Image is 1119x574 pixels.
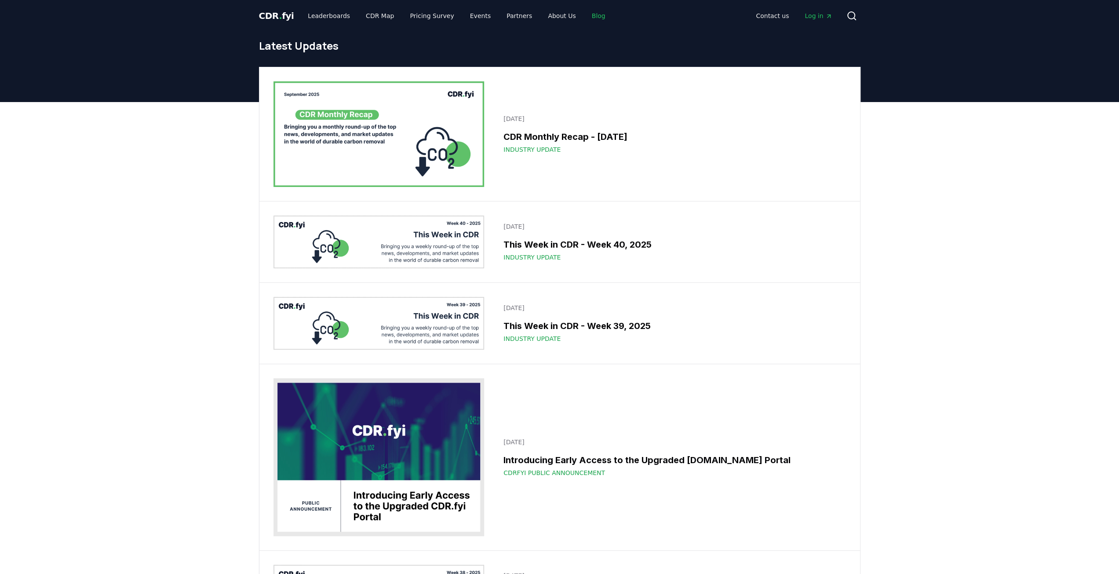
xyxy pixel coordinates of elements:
nav: Main [301,8,612,24]
a: Pricing Survey [403,8,461,24]
h3: Introducing Early Access to the Upgraded [DOMAIN_NAME] Portal [503,453,840,467]
img: This Week in CDR - Week 40, 2025 blog post image [273,216,485,268]
a: Blog [585,8,612,24]
span: CDRfyi Public Announcement [503,468,605,477]
span: Industry Update [503,145,561,154]
a: Events [463,8,498,24]
span: Log in [805,11,832,20]
span: CDR fyi [259,11,294,21]
a: [DATE]This Week in CDR - Week 39, 2025Industry Update [498,298,846,348]
a: CDR Map [359,8,401,24]
a: [DATE]Introducing Early Access to the Upgraded [DOMAIN_NAME] PortalCDRfyi Public Announcement [498,432,846,483]
p: [DATE] [503,303,840,312]
p: [DATE] [503,438,840,446]
a: About Us [541,8,583,24]
a: CDR.fyi [259,10,294,22]
h3: This Week in CDR - Week 40, 2025 [503,238,840,251]
span: . [279,11,282,21]
img: CDR Monthly Recap - September 2025 blog post image [273,81,485,187]
p: [DATE] [503,222,840,231]
a: Contact us [749,8,796,24]
nav: Main [749,8,839,24]
img: This Week in CDR - Week 39, 2025 blog post image [273,297,485,350]
a: [DATE]This Week in CDR - Week 40, 2025Industry Update [498,217,846,267]
span: Industry Update [503,334,561,343]
h3: CDR Monthly Recap - [DATE] [503,130,840,143]
img: Introducing Early Access to the Upgraded CDR.fyi Portal blog post image [273,378,485,537]
h1: Latest Updates [259,39,860,53]
h3: This Week in CDR - Week 39, 2025 [503,319,840,333]
a: [DATE]CDR Monthly Recap - [DATE]Industry Update [498,109,846,159]
span: Industry Update [503,253,561,262]
a: Leaderboards [301,8,357,24]
a: Log in [798,8,839,24]
a: Partners [499,8,539,24]
p: [DATE] [503,114,840,123]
